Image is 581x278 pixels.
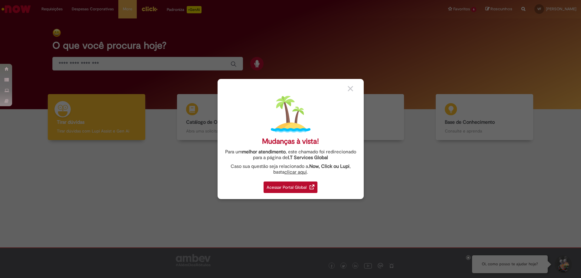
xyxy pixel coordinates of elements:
strong: .Now, Click ou Lupi [308,163,350,169]
a: Acessar Portal Global [264,178,317,193]
strong: melhor atendimento [242,149,286,155]
div: Caso sua questão seja relacionado a , basta . [222,164,359,175]
a: I.T Services Global [288,151,328,161]
img: close_button_grey.png [348,86,353,91]
div: Mudanças à vista! [262,137,319,146]
img: island.png [271,94,310,134]
a: clicar aqui [284,166,307,175]
div: Para um , este chamado foi redirecionado para a página de [222,149,359,161]
img: redirect_link.png [310,185,314,189]
div: Acessar Portal Global [264,182,317,193]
